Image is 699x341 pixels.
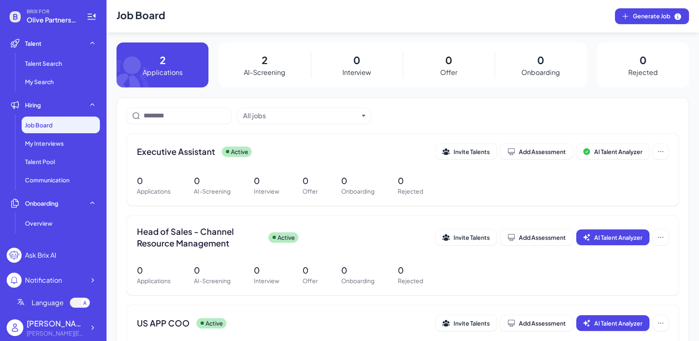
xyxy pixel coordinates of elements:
[243,111,266,121] div: All jobs
[194,174,231,187] p: 0
[440,67,457,77] p: Offer
[302,187,318,196] p: Offer
[243,111,359,121] button: All jobs
[25,219,52,227] span: Overview
[25,176,69,184] span: Communication
[576,229,649,245] button: AI Talent Analyzer
[25,77,54,86] span: My Search
[25,121,52,129] span: Job Board
[25,101,41,109] span: Hiring
[254,264,279,276] p: 0
[194,264,231,276] p: 0
[398,276,423,285] p: Rejected
[302,276,318,285] p: Offer
[341,174,374,187] p: 0
[341,264,374,276] p: 0
[302,174,318,187] p: 0
[25,157,55,166] span: Talent Pool
[398,187,423,196] p: Rejected
[341,187,374,196] p: Onboarding
[137,174,171,187] p: 0
[27,318,85,329] div: Maggie
[507,147,566,156] div: Add Assessment
[302,264,318,276] p: 0
[640,52,647,67] p: 0
[594,234,642,241] span: AI Talent Analyzer
[500,229,573,245] button: Add Assessment
[32,298,64,308] span: Language
[137,276,171,285] p: Applications
[25,199,58,207] span: Onboarding
[537,52,544,67] p: 0
[25,39,42,47] span: Talent
[27,8,77,15] span: BRIX FOR
[454,148,490,155] span: Invite Talents
[25,59,62,67] span: Talent Search
[194,187,231,196] p: AI-Screening
[445,52,452,67] p: 0
[436,144,497,159] button: Invite Talents
[7,319,23,336] img: user_logo.png
[278,233,295,242] p: Active
[137,264,171,276] p: 0
[25,139,64,147] span: My Interviews
[507,319,566,327] div: Add Assessment
[633,12,682,21] span: Generate Job
[521,67,560,77] p: Onboarding
[342,67,371,77] p: Interview
[436,315,497,331] button: Invite Talents
[628,67,658,77] p: Rejected
[262,52,268,67] p: 2
[353,52,360,67] p: 0
[206,319,223,328] p: Active
[25,250,56,260] div: Ask Brix AI
[615,8,689,24] button: Generate Job
[25,275,62,285] div: Notification
[137,146,215,157] span: Executive Assistant
[576,144,649,159] button: AI Talent Analyzer
[194,276,231,285] p: AI-Screening
[436,229,497,245] button: Invite Talents
[507,233,566,241] div: Add Assessment
[254,174,279,187] p: 0
[576,315,649,331] button: AI Talent Analyzer
[500,144,573,159] button: Add Assessment
[594,148,642,155] span: AI Talent Analyzer
[594,319,642,327] span: AI Talent Analyzer
[137,226,262,249] span: Head of Sales - Channel Resource Management
[231,147,248,156] p: Active
[398,264,423,276] p: 0
[254,276,279,285] p: Interview
[254,187,279,196] p: Interview
[341,276,374,285] p: Onboarding
[137,187,171,196] p: Applications
[27,15,77,25] span: Olive Partners Management
[398,174,423,187] p: 0
[244,67,285,77] p: AI-Screening
[27,329,85,338] div: Maggie@joinbrix.com
[454,234,490,241] span: Invite Talents
[137,317,190,329] span: US APP COO
[500,315,573,331] button: Add Assessment
[454,319,490,327] span: Invite Talents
